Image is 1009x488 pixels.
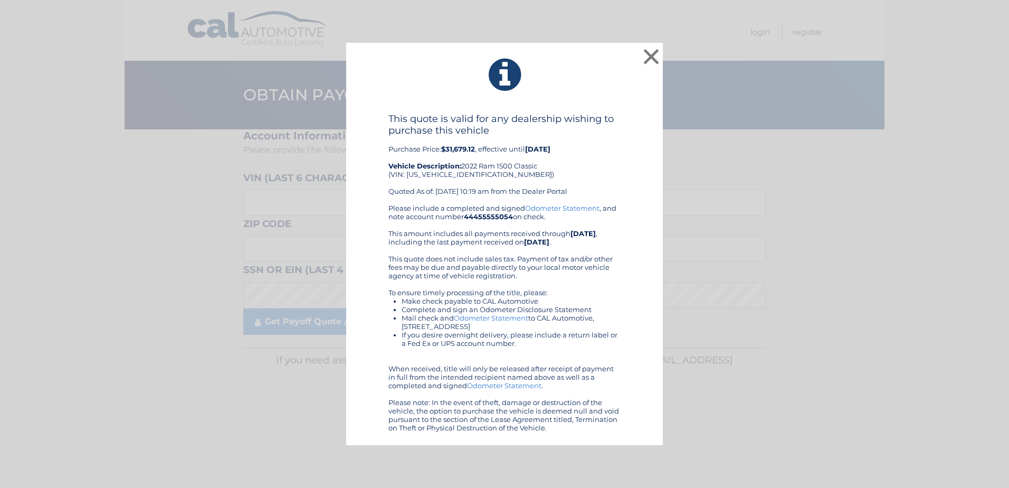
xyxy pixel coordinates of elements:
div: Purchase Price: , effective until 2022 Ram 1500 Classic (VIN: [US_VEHICLE_IDENTIFICATION_NUMBER])... [388,113,621,204]
div: Please include a completed and signed , and note account number on check. This amount includes al... [388,204,621,432]
b: [DATE] [570,229,596,238]
strong: Vehicle Description: [388,162,461,170]
b: 44455555054 [464,212,513,221]
h4: This quote is valid for any dealership wishing to purchase this vehicle [388,113,621,136]
li: Mail check and to CAL Automotive, [STREET_ADDRESS] [402,314,621,331]
a: Odometer Statement [467,381,541,390]
li: Complete and sign an Odometer Disclosure Statement [402,305,621,314]
a: Odometer Statement [454,314,528,322]
b: [DATE] [524,238,549,246]
b: $31,679.12 [441,145,475,153]
button: × [641,46,662,67]
li: Make check payable to CAL Automotive [402,297,621,305]
li: If you desire overnight delivery, please include a return label or a Fed Ex or UPS account number. [402,331,621,348]
a: Odometer Statement [525,204,599,212]
b: [DATE] [525,145,550,153]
